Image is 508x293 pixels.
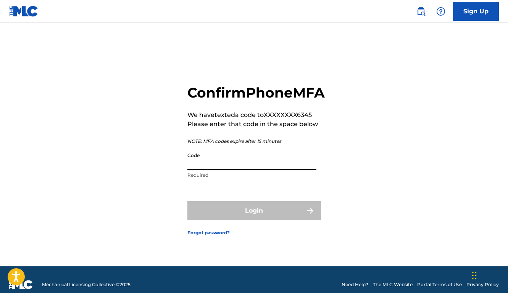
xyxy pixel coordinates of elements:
[453,2,499,21] a: Sign Up
[187,138,325,145] p: NOTE: MFA codes expire after 15 minutes
[373,281,413,288] a: The MLC Website
[42,281,131,288] span: Mechanical Licensing Collective © 2025
[416,7,426,16] img: search
[9,280,33,289] img: logo
[187,110,325,120] p: We have texted a code to XXXXXXXX6345
[433,4,448,19] div: Help
[187,120,325,129] p: Please enter that code in the space below
[470,256,508,293] iframe: Chat Widget
[472,264,477,287] div: Drag
[466,281,499,288] a: Privacy Policy
[187,172,316,179] p: Required
[417,281,462,288] a: Portal Terms of Use
[413,4,429,19] a: Public Search
[342,281,368,288] a: Need Help?
[9,6,39,17] img: MLC Logo
[436,7,445,16] img: help
[187,229,230,236] a: Forgot password?
[187,84,325,101] h2: Confirm Phone MFA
